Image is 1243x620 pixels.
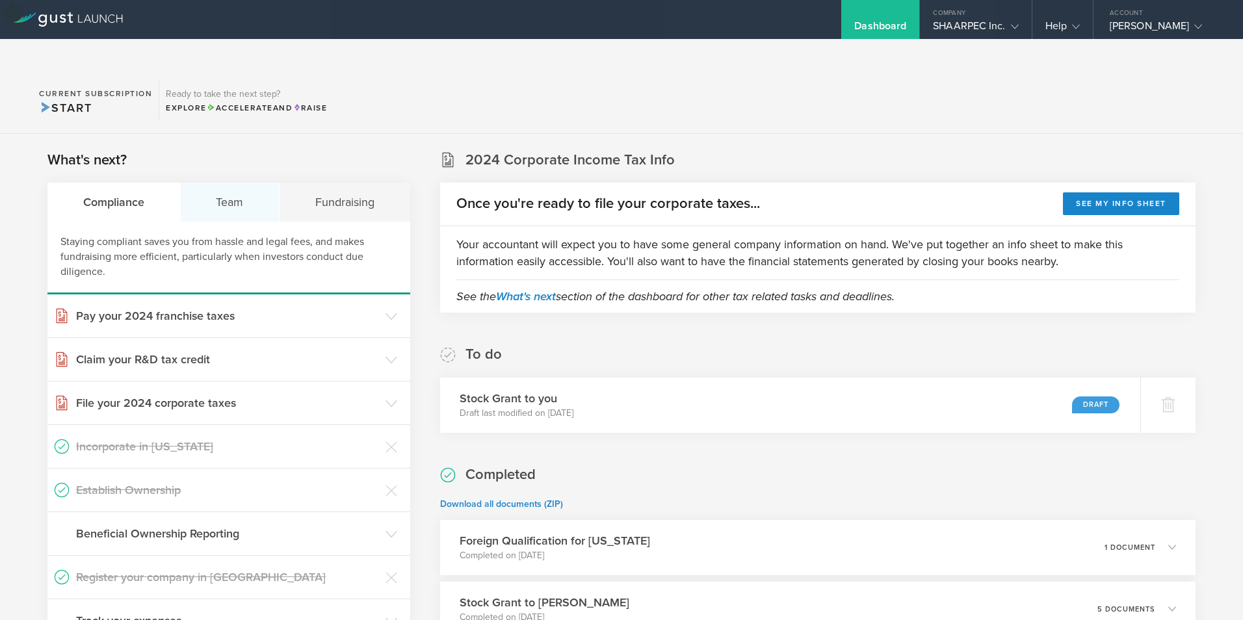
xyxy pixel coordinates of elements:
[39,101,92,115] span: Start
[76,351,379,368] h3: Claim your R&D tax credit
[496,289,556,304] a: What's next
[47,222,410,294] div: Staying compliant saves you from hassle and legal fees, and makes fundraising more efficient, par...
[1110,19,1220,39] div: [PERSON_NAME]
[456,236,1179,270] p: Your accountant will expect you to have some general company information on hand. We've put toget...
[76,525,379,542] h3: Beneficial Ownership Reporting
[1105,544,1155,551] p: 1 document
[47,183,181,222] div: Compliance
[465,345,502,364] h2: To do
[166,102,327,114] div: Explore
[440,498,563,510] a: Download all documents (ZIP)
[1063,192,1179,215] button: See my info sheet
[181,183,280,222] div: Team
[76,482,379,498] h3: Establish Ownership
[460,594,629,611] h3: Stock Grant to [PERSON_NAME]
[854,19,906,39] div: Dashboard
[76,569,379,586] h3: Register your company in [GEOGRAPHIC_DATA]
[39,90,152,97] h2: Current Subscription
[1097,606,1155,613] p: 5 documents
[293,103,327,112] span: Raise
[460,549,650,562] p: Completed on [DATE]
[76,307,379,324] h3: Pay your 2024 franchise taxes
[207,103,293,112] span: and
[280,183,410,222] div: Fundraising
[933,19,1018,39] div: SHAARPEC Inc.
[1072,396,1119,413] div: Draft
[47,151,127,170] h2: What's next?
[460,407,573,420] p: Draft last modified on [DATE]
[465,151,675,170] h2: 2024 Corporate Income Tax Info
[76,438,379,455] h3: Incorporate in [US_STATE]
[1045,19,1080,39] div: Help
[456,289,895,304] em: See the section of the dashboard for other tax related tasks and deadlines.
[166,90,327,99] h3: Ready to take the next step?
[76,394,379,411] h3: File your 2024 corporate taxes
[465,465,536,484] h2: Completed
[440,378,1140,433] div: Stock Grant to youDraft last modified on [DATE]Draft
[159,80,334,120] div: Ready to take the next step?ExploreAccelerateandRaise
[207,103,273,112] span: Accelerate
[460,532,650,549] h3: Foreign Qualification for [US_STATE]
[460,390,573,407] h3: Stock Grant to you
[456,194,760,213] h2: Once you're ready to file your corporate taxes...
